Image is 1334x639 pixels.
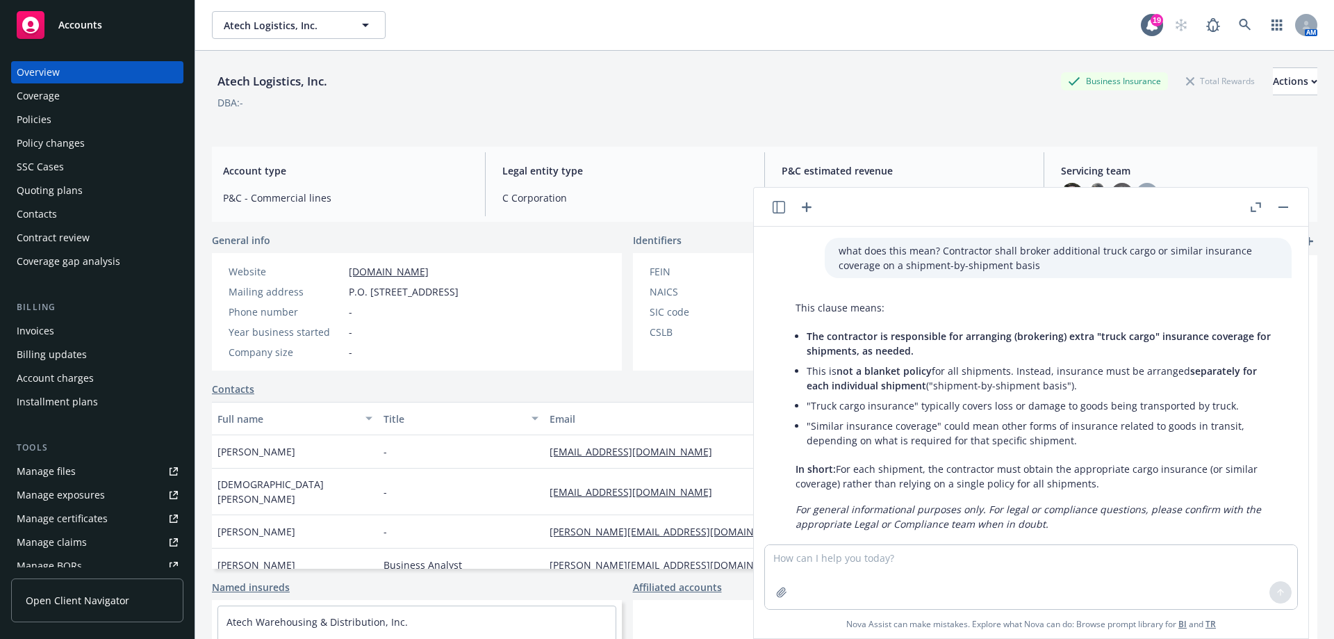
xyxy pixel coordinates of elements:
a: Named insureds [212,580,290,594]
button: Email [544,402,821,435]
img: photo [1111,183,1133,205]
a: Search [1231,11,1259,39]
div: Invoices [17,320,54,342]
span: - [384,444,387,459]
div: Company size [229,345,343,359]
p: what does this mean? Contractor shall broker additional truck cargo or similar insurance coverage... [839,243,1278,273]
span: not a blanket policy [837,364,932,378]
div: Email [550,412,800,426]
a: Manage exposures [11,484,183,506]
a: Contacts [212,382,254,396]
a: Coverage gap analysis [11,250,183,273]
div: Year business started [229,325,343,339]
div: Installment plans [17,391,98,413]
div: Coverage gap analysis [17,250,120,273]
a: Overview [11,61,183,83]
div: Business Insurance [1061,72,1168,90]
a: Invoices [11,320,183,342]
a: Atech Warehousing & Distribution, Inc. [227,615,408,629]
div: Manage claims [17,531,87,553]
span: [PERSON_NAME] [217,444,295,459]
div: DBA: - [217,95,243,110]
div: Tools [11,441,183,455]
span: P&C - Commercial lines [223,191,468,205]
div: Manage certificates [17,508,108,530]
a: [PERSON_NAME][EMAIL_ADDRESS][DOMAIN_NAME] [550,558,801,572]
p: For each shipment, the contractor must obtain the appropriate cargo insurance (or similar coverag... [796,462,1278,491]
a: add [1301,233,1317,250]
span: Accounts [58,19,102,31]
span: P.O. [STREET_ADDRESS] [349,284,459,299]
div: Title [384,412,523,426]
div: Policy changes [17,132,85,154]
a: Switch app [1263,11,1291,39]
div: FEIN [650,264,764,279]
span: - [384,524,387,539]
div: Overview [17,61,60,83]
span: Identifiers [633,233,682,248]
span: [PERSON_NAME] [217,524,295,539]
div: Total Rewards [1179,72,1262,90]
a: Installment plans [11,391,183,413]
div: Website [229,264,343,279]
button: Title [378,402,544,435]
a: [EMAIL_ADDRESS][DOMAIN_NAME] [550,445,723,458]
span: C Corporation [502,191,748,205]
div: Phone number [229,305,343,319]
img: photo [1061,183,1083,205]
div: Billing [11,300,183,314]
div: Policies [17,108,51,131]
span: Legal entity type [502,163,748,178]
a: Manage claims [11,531,183,553]
div: NAICS [650,284,764,299]
a: Start snowing [1167,11,1195,39]
span: Nova Assist can make mistakes. Explore what Nova can do: Browse prompt library for and [846,610,1216,638]
span: In short: [796,462,836,476]
div: Atech Logistics, Inc. [212,72,333,90]
div: 19 [1151,14,1163,26]
div: Billing updates [17,343,87,366]
li: "Truck cargo insurance" typically covers loss or damage to goods being transported by truck. [807,396,1278,416]
a: Policies [11,108,183,131]
button: Actions [1273,67,1317,95]
span: Business Analyst [384,558,462,572]
span: P&C estimated revenue [782,163,1027,178]
a: Report a Bug [1199,11,1227,39]
a: [DOMAIN_NAME] [349,265,429,278]
img: photo [1086,183,1108,205]
a: SSC Cases [11,156,183,178]
a: Coverage [11,85,183,107]
span: - [349,305,352,319]
a: Contract review [11,227,183,249]
a: BI [1178,618,1187,630]
div: CSLB [650,325,764,339]
button: Atech Logistics, Inc. [212,11,386,39]
div: Contract review [17,227,90,249]
p: This clause means: [796,300,1278,315]
div: Quoting plans [17,179,83,202]
div: Manage files [17,460,76,483]
span: - [349,325,352,339]
a: Manage certificates [11,508,183,530]
a: Contacts [11,203,183,225]
a: TR [1205,618,1216,630]
div: Contacts [17,203,57,225]
a: Manage files [11,460,183,483]
span: Open Client Navigator [26,593,129,608]
a: [EMAIL_ADDRESS][DOMAIN_NAME] [550,485,723,499]
div: Mailing address [229,284,343,299]
div: Account charges [17,367,94,389]
em: For general informational purposes only. For legal or compliance questions, please confirm with t... [796,503,1261,531]
span: - [349,345,352,359]
button: Full name [212,402,378,435]
a: Billing updates [11,343,183,366]
a: Accounts [11,6,183,45]
span: Servicing team [1061,163,1306,178]
div: Full name [217,412,357,426]
span: - [384,485,387,499]
a: Manage BORs [11,555,183,577]
span: The contractor is responsible for arranging (brokering) extra "truck cargo" insurance coverage fo... [807,330,1271,357]
span: [PERSON_NAME] [217,558,295,572]
span: Account type [223,163,468,178]
div: SIC code [650,305,764,319]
